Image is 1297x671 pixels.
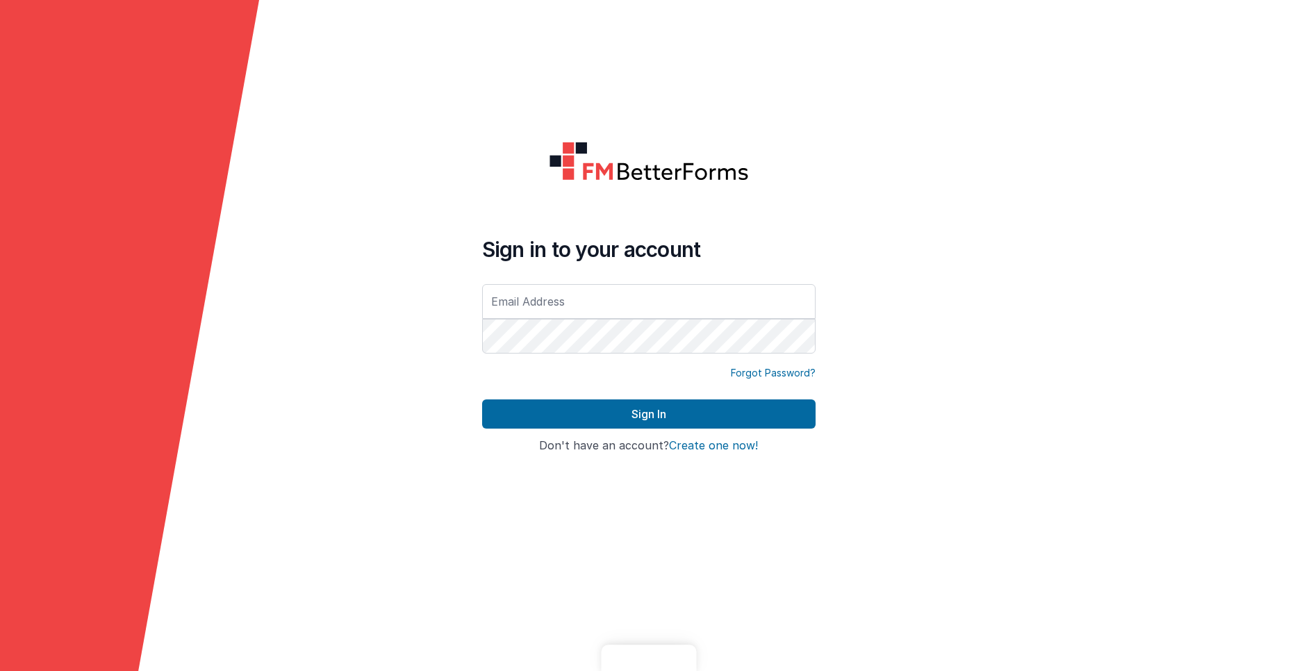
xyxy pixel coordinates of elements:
button: Create one now! [669,440,758,452]
h4: Sign in to your account [482,237,816,262]
input: Email Address [482,284,816,319]
a: Forgot Password? [731,366,816,380]
button: Sign In [482,399,816,429]
h4: Don't have an account? [482,440,816,452]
